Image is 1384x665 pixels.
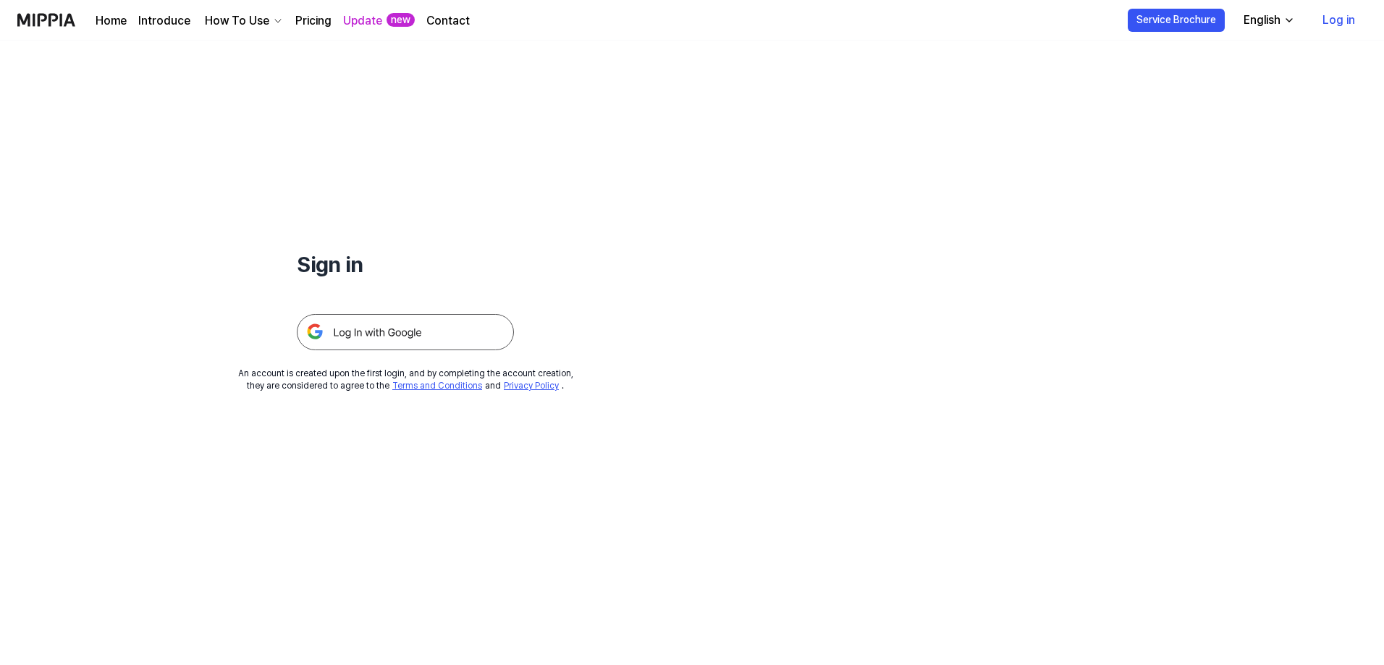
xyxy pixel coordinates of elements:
[297,314,514,350] img: 구글 로그인 버튼
[297,249,514,279] h1: Sign in
[202,12,272,30] div: How To Use
[238,368,573,392] div: An account is created upon the first login, and by completing the account creation, they are cons...
[1128,9,1225,32] button: Service Brochure
[138,12,190,30] a: Introduce
[387,13,415,27] div: new
[96,12,127,30] a: Home
[1232,6,1304,35] button: English
[1241,12,1283,29] div: English
[392,381,482,391] a: Terms and Conditions
[202,12,284,30] button: How To Use
[504,381,559,391] a: Privacy Policy
[295,12,332,30] a: Pricing
[343,12,382,30] a: Update
[426,12,470,30] a: Contact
